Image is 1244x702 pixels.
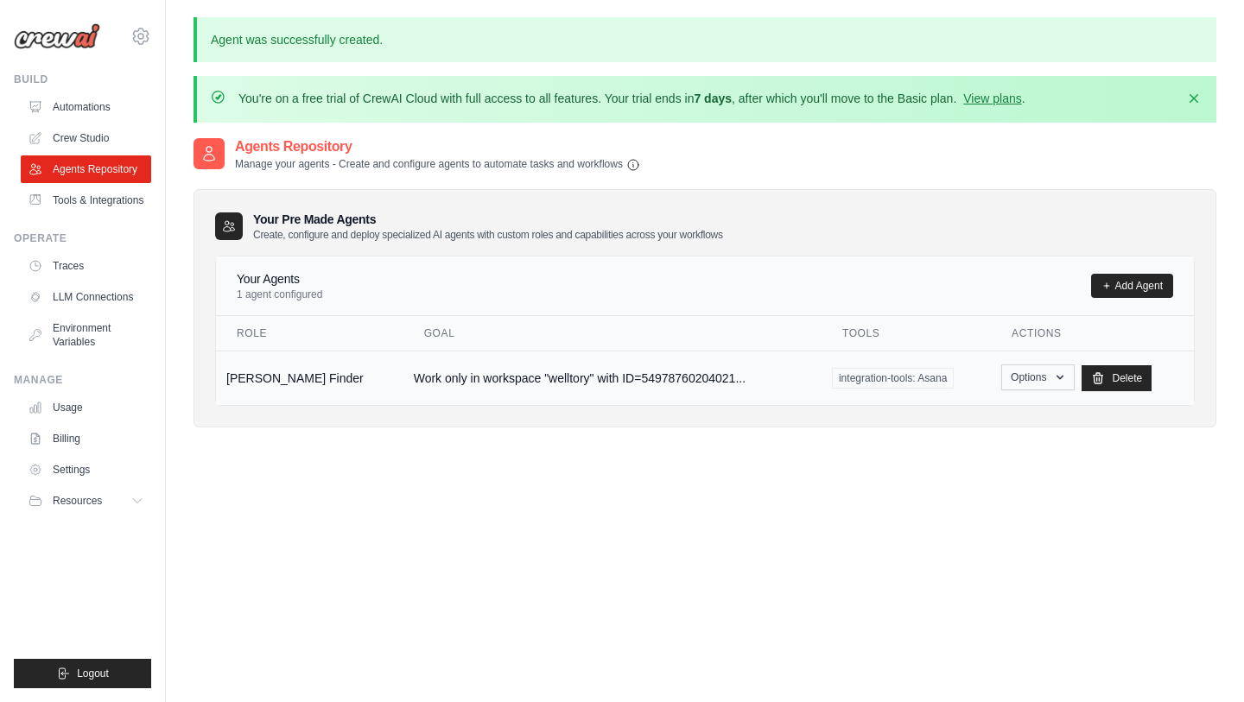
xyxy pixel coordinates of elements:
[77,667,109,680] span: Logout
[694,92,732,105] strong: 7 days
[253,228,723,242] p: Create, configure and deploy specialized AI agents with custom roles and capabilities across your...
[991,316,1194,351] th: Actions
[21,394,151,421] a: Usage
[14,231,151,245] div: Operate
[403,351,822,405] td: Work only in workspace "welltory" with ID=54978760204021...
[237,288,322,301] p: 1 agent configured
[21,456,151,484] a: Settings
[235,157,640,172] p: Manage your agents - Create and configure agents to automate tasks and workflows
[216,351,403,405] td: [PERSON_NAME] Finder
[53,494,102,508] span: Resources
[21,314,151,356] a: Environment Variables
[403,316,822,351] th: Goal
[832,368,954,389] span: integration-tools: Asana
[21,487,151,515] button: Resources
[194,17,1216,62] p: Agent was successfully created.
[1091,274,1173,298] a: Add Agent
[963,92,1021,105] a: View plans
[14,73,151,86] div: Build
[21,283,151,311] a: LLM Connections
[21,93,151,121] a: Automations
[1001,364,1075,390] button: Options
[21,124,151,152] a: Crew Studio
[253,211,723,242] h3: Your Pre Made Agents
[21,155,151,183] a: Agents Repository
[14,373,151,387] div: Manage
[216,316,403,351] th: Role
[235,136,640,157] h2: Agents Repository
[238,90,1025,107] p: You're on a free trial of CrewAI Cloud with full access to all features. Your trial ends in , aft...
[21,425,151,452] a: Billing
[822,316,991,351] th: Tools
[237,270,322,288] h4: Your Agents
[14,659,151,688] button: Logout
[1082,365,1152,391] a: Delete
[21,187,151,214] a: Tools & Integrations
[21,252,151,280] a: Traces
[14,23,100,49] img: Logo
